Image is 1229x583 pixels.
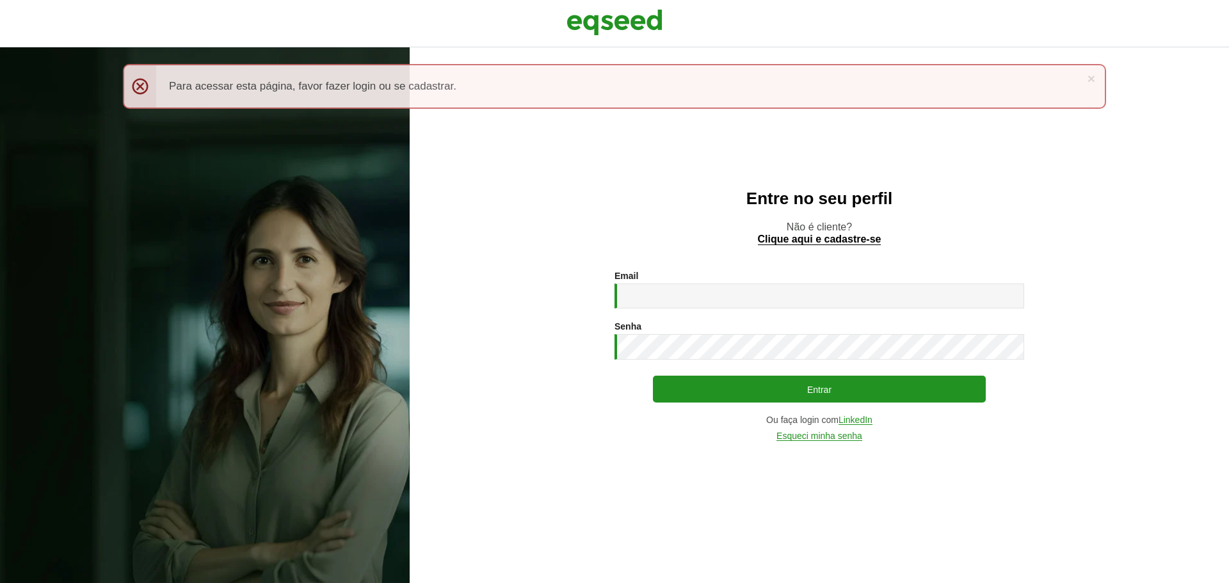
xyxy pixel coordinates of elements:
[566,6,663,38] img: EqSeed Logo
[435,189,1203,208] h2: Entre no seu perfil
[1088,72,1095,85] a: ×
[614,415,1024,425] div: Ou faça login com
[776,431,862,441] a: Esqueci minha senha
[614,322,641,331] label: Senha
[614,271,638,280] label: Email
[123,64,1106,109] div: Para acessar esta página, favor fazer login ou se cadastrar.
[653,376,986,403] button: Entrar
[435,221,1203,245] p: Não é cliente?
[839,415,872,425] a: LinkedIn
[758,234,881,245] a: Clique aqui e cadastre-se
